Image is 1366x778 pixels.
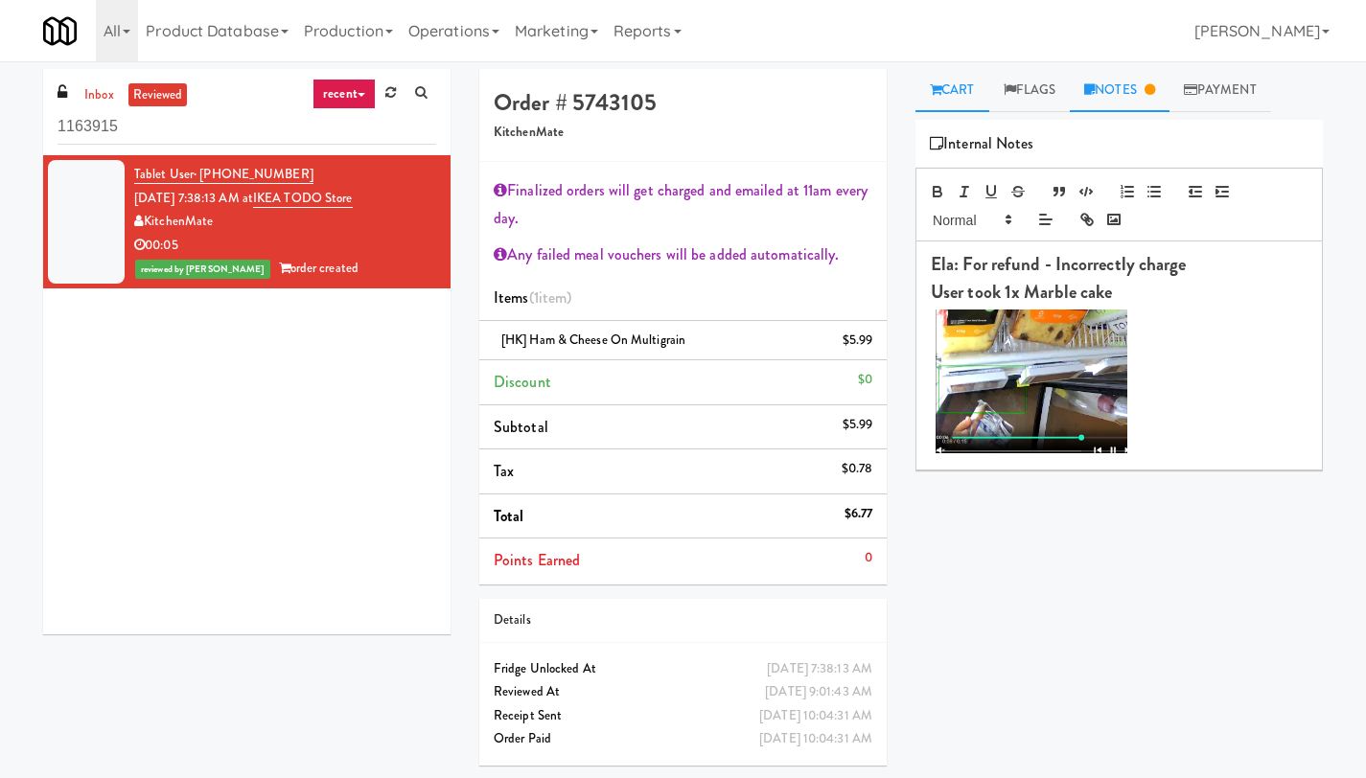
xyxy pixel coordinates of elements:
a: reviewed [128,83,188,107]
a: Flags [989,69,1071,112]
div: KitchenMate [134,210,436,234]
h4: Order # 5743105 [494,90,872,115]
div: $0.78 [842,457,873,481]
div: Fridge Unlocked At [494,657,872,681]
div: $5.99 [843,329,873,353]
span: [DATE] 7:38:13 AM at [134,189,253,207]
span: Items [494,286,571,309]
span: Tax [494,460,514,482]
img: Micromart [43,14,77,48]
a: Cart [915,69,989,112]
a: inbox [80,83,119,107]
div: $5.99 [843,413,873,437]
span: Subtotal [494,416,548,438]
div: [DATE] 10:04:31 AM [759,704,872,728]
div: Finalized orders will get charged and emailed at 11am every day. [494,176,872,233]
span: · [PHONE_NUMBER] [194,165,313,183]
div: 00:05 [134,234,436,258]
div: Details [494,608,872,632]
a: Notes [1070,69,1169,112]
span: Points Earned [494,549,580,571]
div: [DATE] 9:01:43 AM [765,680,872,704]
div: $6.77 [845,502,873,526]
div: Any failed meal vouchers will be added automatically. [494,240,872,269]
h5: KitchenMate [494,126,872,140]
h3: Ela: For refund - Incorrectly charge [931,255,1308,275]
span: [HK] Ham & Cheese on Multigrain [501,331,685,349]
span: Discount [494,371,551,393]
ng-pluralize: item [539,286,567,309]
div: $0 [858,368,872,392]
span: (1 ) [529,286,572,309]
div: Order Paid [494,727,872,751]
a: IKEA TODO Store [253,189,353,208]
div: 0 [865,546,872,570]
img: ir1798bsi4ByvzA2NobZaFMSjf8NKETSP6spEuUAAAAASUVORK5CYII= [936,309,1127,453]
span: reviewed by [PERSON_NAME] [135,260,270,279]
li: Tablet User· [PHONE_NUMBER][DATE] 7:38:13 AM atIKEA TODO StoreKitchenMate00:05reviewed by [PERSON... [43,155,451,288]
h3: User took 1x Marble cake [931,283,1308,303]
a: Payment [1169,69,1271,112]
div: Reviewed At [494,680,872,704]
span: order created [279,259,359,277]
a: recent [313,79,376,109]
div: [DATE] 10:04:31 AM [759,727,872,751]
div: Receipt Sent [494,704,872,728]
span: Total [494,505,524,527]
a: Tablet User· [PHONE_NUMBER] [134,165,313,184]
div: [DATE] 7:38:13 AM [767,657,872,681]
input: Search vision orders [58,109,436,145]
span: Internal Notes [930,129,1034,158]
